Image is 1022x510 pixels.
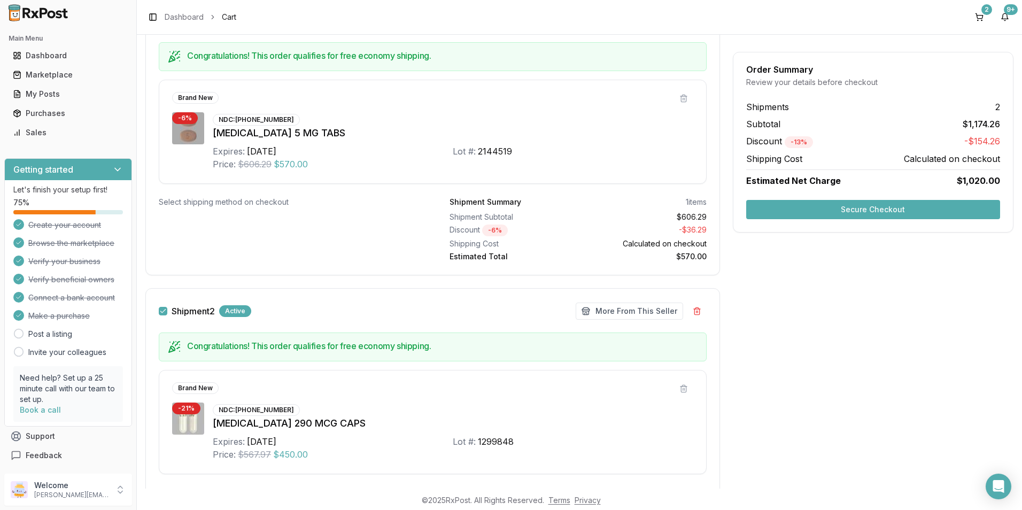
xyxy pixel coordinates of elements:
span: Verify your business [28,256,100,267]
div: - 6 % [482,225,508,236]
div: Brand New [172,92,219,104]
div: [MEDICAL_DATA] 290 MCG CAPS [213,416,693,431]
a: Dashboard [165,12,204,22]
div: 1 items [686,487,707,498]
button: Dashboard [4,47,132,64]
a: Book a call [20,405,61,414]
div: $570.00 [582,251,706,262]
button: More From This Seller [576,303,683,320]
div: Order Summary [746,65,1000,74]
label: Shipment 2 [172,307,215,315]
div: - $36.29 [582,225,706,236]
span: Connect a bank account [28,292,115,303]
span: $450.00 [273,448,308,461]
span: Estimated Net Charge [746,175,841,186]
nav: breadcrumb [165,12,236,22]
div: Shipment Summary [450,197,521,207]
span: $570.00 [274,158,308,171]
div: NDC: [PHONE_NUMBER] [213,114,300,126]
a: Purchases [9,104,128,123]
div: [MEDICAL_DATA] 5 MG TABS [213,126,693,141]
div: Discount [450,225,574,236]
span: Shipping Cost [746,152,802,165]
a: Marketplace [9,65,128,84]
span: $1,020.00 [957,174,1000,187]
div: Active [219,305,251,317]
p: Need help? Set up a 25 minute call with our team to set up. [20,373,117,405]
div: Open Intercom Messenger [986,474,1011,499]
div: NDC: [PHONE_NUMBER] [213,404,300,416]
div: Calculated on checkout [582,238,706,249]
span: Subtotal [746,118,780,130]
div: Price: [213,448,236,461]
p: Let's finish your setup first! [13,184,123,195]
div: Lot #: [453,435,476,448]
a: Privacy [575,496,601,505]
div: Select shipping method on checkout [159,487,415,498]
button: My Posts [4,86,132,103]
h2: Main Menu [9,34,128,43]
div: 2 [981,4,992,15]
div: [DATE] [247,145,276,158]
button: Secure Checkout [746,200,1000,219]
div: Sales [13,127,123,138]
p: Welcome [34,480,109,491]
div: - 6 % [172,112,198,124]
div: - 13 % [785,136,813,148]
button: 2 [971,9,988,26]
div: Review your details before checkout [746,77,1000,88]
button: Marketplace [4,66,132,83]
span: $567.97 [238,448,271,461]
div: Dashboard [13,50,123,61]
span: -$154.26 [964,135,1000,148]
span: Discount [746,136,813,146]
div: 2144519 [478,145,512,158]
img: Eliquis 5 MG TABS [172,112,204,144]
div: Lot #: [453,145,476,158]
span: 75 % [13,197,29,208]
div: My Posts [13,89,123,99]
p: [PERSON_NAME][EMAIL_ADDRESS][DOMAIN_NAME] [34,491,109,499]
div: Shipment Subtotal [450,212,574,222]
a: Post a listing [28,329,72,339]
img: User avatar [11,481,28,498]
img: Linzess 290 MCG CAPS [172,403,204,435]
div: Brand New [172,382,219,394]
span: Browse the marketplace [28,238,114,249]
span: Make a purchase [28,311,90,321]
h5: Congratulations! This order qualifies for free economy shipping. [187,342,698,350]
a: Sales [9,123,128,142]
a: My Posts [9,84,128,104]
div: 9+ [1004,4,1018,15]
div: - 21 % [172,403,200,414]
button: Purchases [4,105,132,122]
div: Select shipping method on checkout [159,197,415,207]
span: Cart [222,12,236,22]
div: Marketplace [13,69,123,80]
span: Shipments [746,101,789,113]
div: Shipment Summary [450,487,521,498]
span: Feedback [26,450,62,461]
span: Verify beneficial owners [28,274,114,285]
div: [DATE] [247,435,276,448]
a: Invite your colleagues [28,347,106,358]
div: Estimated Total [450,251,574,262]
span: $606.29 [238,158,272,171]
a: Dashboard [9,46,128,65]
span: 2 [995,101,1000,113]
div: Shipping Cost [450,238,574,249]
span: $1,174.26 [963,118,1000,130]
h5: Congratulations! This order qualifies for free economy shipping. [187,51,698,60]
div: Expires: [213,145,245,158]
img: RxPost Logo [4,4,73,21]
div: 1299848 [478,435,514,448]
div: Price: [213,158,236,171]
h3: Getting started [13,163,73,176]
div: Purchases [13,108,123,119]
div: Expires: [213,435,245,448]
a: Terms [548,496,570,505]
span: Calculated on checkout [904,152,1000,165]
button: Feedback [4,446,132,465]
button: Sales [4,124,132,141]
